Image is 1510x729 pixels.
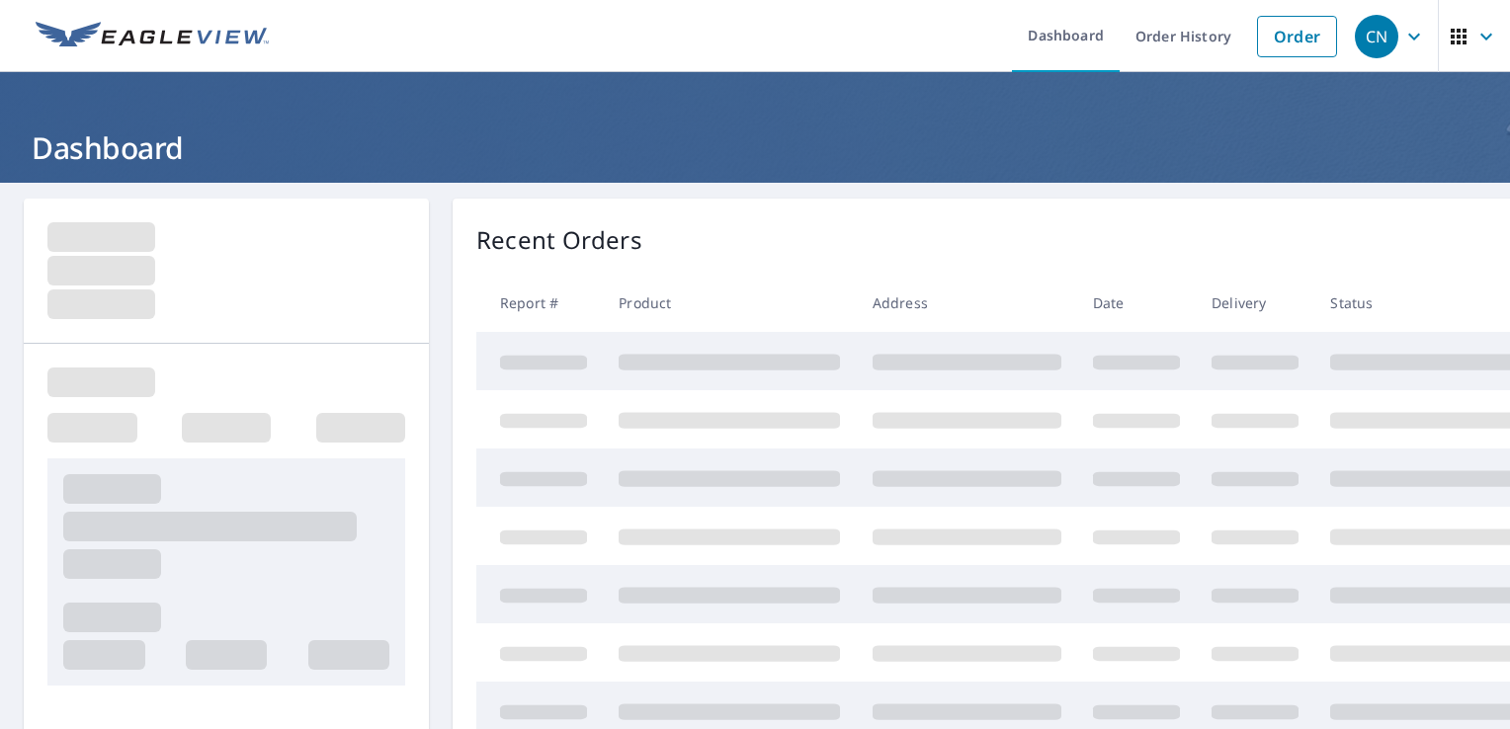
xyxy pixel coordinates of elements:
[36,22,269,51] img: EV Logo
[857,274,1077,332] th: Address
[476,222,642,258] p: Recent Orders
[24,127,1486,168] h1: Dashboard
[1355,15,1398,58] div: CN
[1077,274,1196,332] th: Date
[603,274,856,332] th: Product
[1196,274,1314,332] th: Delivery
[1257,16,1337,57] a: Order
[476,274,603,332] th: Report #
